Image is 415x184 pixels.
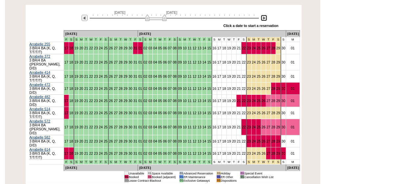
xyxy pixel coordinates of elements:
a: 07 [168,99,172,103]
a: 06 [163,99,167,103]
a: 30 [282,60,286,64]
a: 01 [291,60,295,64]
a: 09 [178,87,182,91]
a: 02 [144,99,148,103]
a: 26 [109,60,113,64]
a: 20 [79,111,83,115]
img: Previous [81,15,88,21]
a: 31 [133,111,137,115]
a: 07 [168,111,172,115]
a: 30 [282,111,286,115]
a: 02 [144,87,148,91]
a: 01 [138,99,142,103]
a: 18 [222,99,226,103]
a: 16 [213,74,217,78]
a: 04 [153,74,157,78]
a: 15 [207,74,211,78]
img: Next [261,15,267,21]
a: 08 [173,60,177,64]
a: 17 [64,87,68,91]
a: 03 [149,87,152,91]
a: 29 [276,99,280,103]
a: 25 [104,87,108,91]
a: 10 [183,99,187,103]
a: 01 [138,60,142,64]
a: 18 [69,74,73,78]
a: 21 [84,125,88,129]
a: 26 [262,87,265,91]
a: 06 [163,46,167,50]
a: 10 [183,74,187,78]
a: 19 [227,60,231,64]
a: 17 [64,74,68,78]
a: 04 [153,46,157,50]
a: 17 [64,99,68,103]
a: 18 [222,111,226,115]
a: 21 [237,99,241,103]
a: 27 [114,111,118,115]
a: 06 [163,87,167,91]
a: 16 [213,87,217,91]
a: 28 [119,74,123,78]
a: 24 [252,99,256,103]
a: 11 [188,60,192,64]
a: 20 [232,99,236,103]
a: Arrabelle 372 [30,54,50,58]
a: 24 [99,87,103,91]
a: 21 [237,111,241,115]
a: 25 [257,46,261,50]
a: 13 [197,46,201,50]
a: 22 [89,99,93,103]
a: 29 [276,60,280,64]
a: 01 [291,87,295,91]
a: 19 [75,99,79,103]
a: 28 [271,46,275,50]
a: 20 [79,87,83,91]
a: 27 [114,60,118,64]
a: 18 [69,87,73,91]
a: 27 [266,60,270,64]
a: 24 [252,111,256,115]
a: 12 [193,111,196,115]
a: 23 [94,60,98,64]
a: 20 [79,125,83,129]
a: 14 [202,46,206,50]
a: 23 [247,46,251,50]
a: 26 [262,99,265,103]
a: 19 [227,111,231,115]
a: 15 [207,46,211,50]
a: 25 [104,99,108,103]
a: 18 [222,74,226,78]
a: 22 [242,46,246,50]
a: 30 [282,87,286,91]
a: 26 [109,74,113,78]
a: 30 [128,74,132,78]
a: 07 [168,87,172,91]
a: 21 [84,111,88,115]
a: 26 [109,125,113,129]
a: 30 [282,99,286,103]
a: 05 [158,87,162,91]
a: 25 [104,60,108,64]
a: 23 [247,60,251,64]
a: 27 [266,46,270,50]
a: 04 [153,111,157,115]
a: 03 [149,46,152,50]
a: 25 [104,46,108,50]
a: 20 [79,60,83,64]
a: 27 [114,125,118,129]
a: 27 [114,46,118,50]
a: 27 [114,87,118,91]
a: 11 [188,46,192,50]
a: 18 [222,60,226,64]
a: 19 [75,46,79,50]
a: 10 [183,87,187,91]
a: 16 [213,46,217,50]
a: 09 [178,60,182,64]
a: 05 [158,99,162,103]
a: 30 [128,46,132,50]
a: 14 [202,111,206,115]
a: 22 [242,99,246,103]
a: 22 [89,74,93,78]
a: 26 [262,60,265,64]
